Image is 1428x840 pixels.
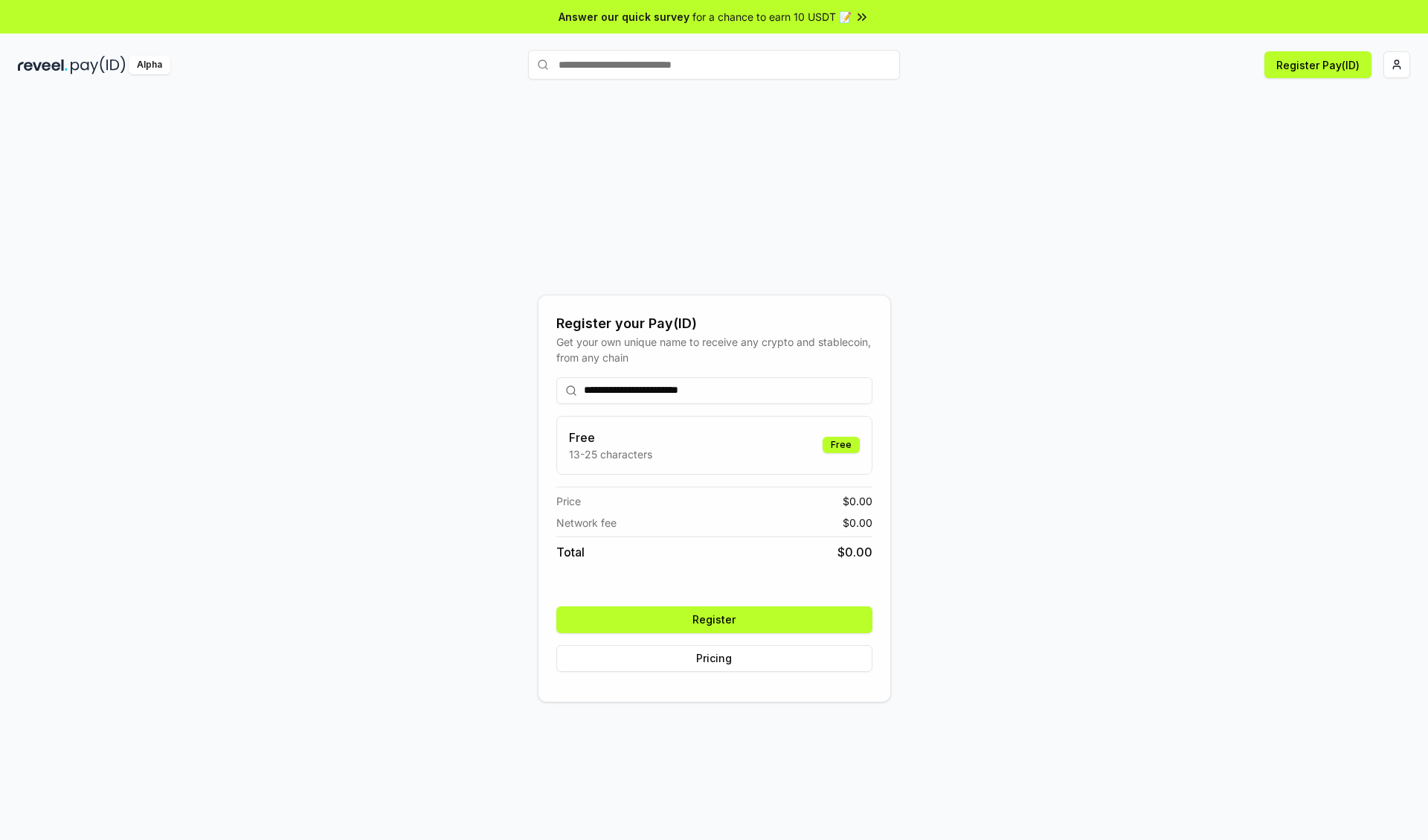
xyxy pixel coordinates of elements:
[71,56,126,74] img: pay_id
[569,446,652,462] p: 13-25 characters
[559,9,689,25] span: Answer our quick survey
[569,429,652,446] h3: Free
[823,437,860,453] div: Free
[556,606,872,633] button: Register
[556,543,585,561] span: Total
[1264,51,1371,78] button: Register Pay(ID)
[692,9,852,25] span: for a chance to earn 10 USDT 📝
[556,645,872,672] button: Pricing
[556,493,581,509] span: Price
[843,515,872,530] span: $ 0.00
[837,543,872,561] span: $ 0.00
[556,334,872,365] div: Get your own unique name to receive any crypto and stablecoin, from any chain
[129,56,170,74] div: Alpha
[18,56,68,74] img: reveel_dark
[556,515,617,530] span: Network fee
[843,493,872,509] span: $ 0.00
[556,313,872,334] div: Register your Pay(ID)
